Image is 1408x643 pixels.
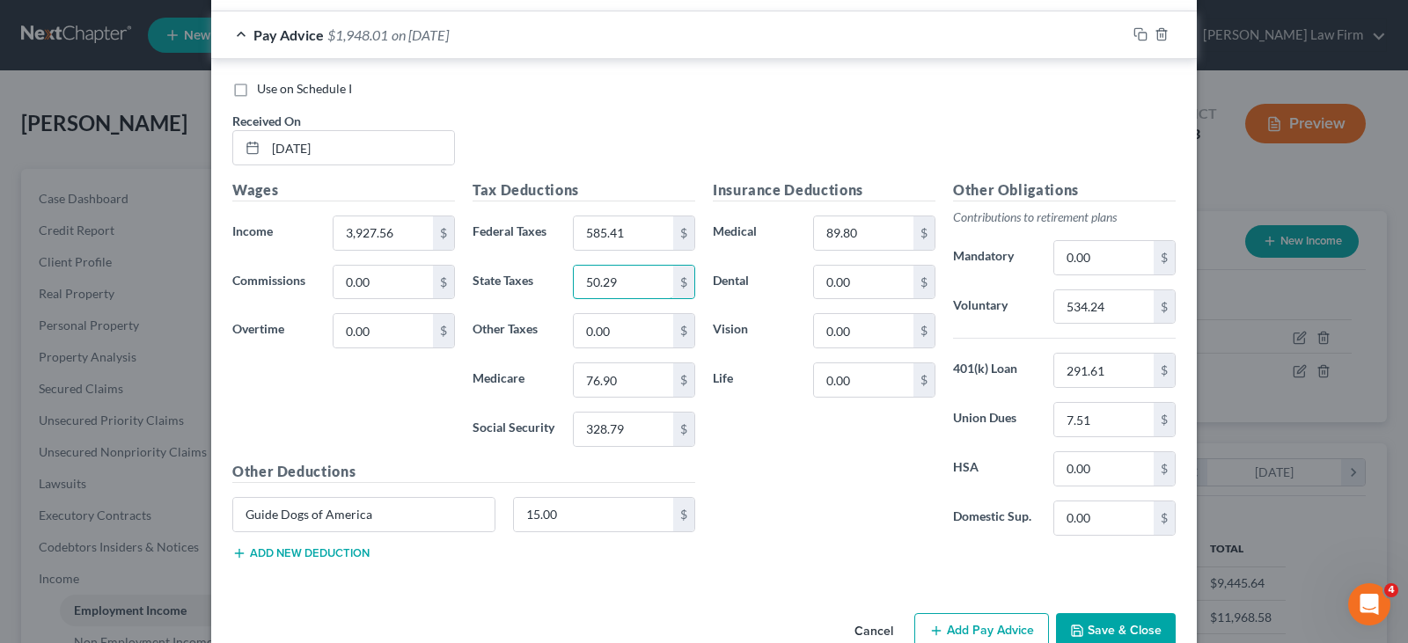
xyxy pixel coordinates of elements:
div: $ [1154,241,1175,274]
input: 0.00 [574,314,673,347]
p: Contributions to retirement plans [953,208,1176,226]
label: Life [704,362,804,398]
div: $ [1154,501,1175,535]
div: $ [433,216,454,250]
input: 0.00 [1054,241,1154,274]
h5: Other Deductions [232,461,695,483]
label: Dental [704,265,804,300]
input: 0.00 [1054,403,1154,436]
label: 401(k) Loan [944,353,1045,388]
h5: Wages [232,179,455,201]
label: Other Taxes [464,313,564,348]
label: Commissions [224,265,324,300]
div: $ [673,498,694,531]
input: 0.00 [574,266,673,299]
span: 4 [1384,583,1398,597]
span: on [DATE] [392,26,449,43]
span: Income [232,223,273,238]
label: Social Security [464,412,564,447]
input: 0.00 [1054,452,1154,486]
div: $ [1154,354,1175,387]
iframe: Intercom live chat [1348,583,1390,625]
div: $ [673,266,694,299]
div: $ [913,266,935,299]
label: Medical [704,216,804,251]
span: Pay Advice [253,26,324,43]
button: Add new deduction [232,546,370,560]
input: 0.00 [1054,354,1154,387]
label: Vision [704,313,804,348]
label: Overtime [224,313,324,348]
label: Voluntary [944,289,1045,325]
div: $ [1154,403,1175,436]
span: Use on Schedule I [257,81,352,96]
h5: Other Obligations [953,179,1176,201]
input: MM/DD/YYYY [266,131,454,164]
div: $ [673,216,694,250]
span: $1,948.01 [327,26,388,43]
input: 0.00 [334,314,433,347]
label: HSA [944,451,1045,486]
label: State Taxes [464,265,564,300]
h5: Tax Deductions [473,179,695,201]
div: $ [433,314,454,347]
div: $ [1154,452,1175,486]
input: 0.00 [814,266,913,299]
label: Union Dues [944,402,1045,437]
input: 0.00 [334,216,433,250]
input: 0.00 [814,363,913,397]
input: 0.00 [574,363,673,397]
div: $ [913,363,935,397]
span: Received On [232,113,301,128]
label: Federal Taxes [464,216,564,251]
input: 0.00 [514,498,674,531]
input: Specify... [233,498,495,531]
label: Mandatory [944,240,1045,275]
input: 0.00 [574,413,673,446]
div: $ [673,363,694,397]
input: 0.00 [814,216,913,250]
div: $ [673,413,694,446]
label: Domestic Sup. [944,501,1045,536]
h5: Insurance Deductions [713,179,935,201]
input: 0.00 [1054,501,1154,535]
input: 0.00 [574,216,673,250]
div: $ [913,216,935,250]
input: 0.00 [334,266,433,299]
div: $ [433,266,454,299]
input: 0.00 [814,314,913,347]
div: $ [913,314,935,347]
div: $ [1154,290,1175,324]
div: $ [673,314,694,347]
input: 0.00 [1054,290,1154,324]
label: Medicare [464,362,564,398]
